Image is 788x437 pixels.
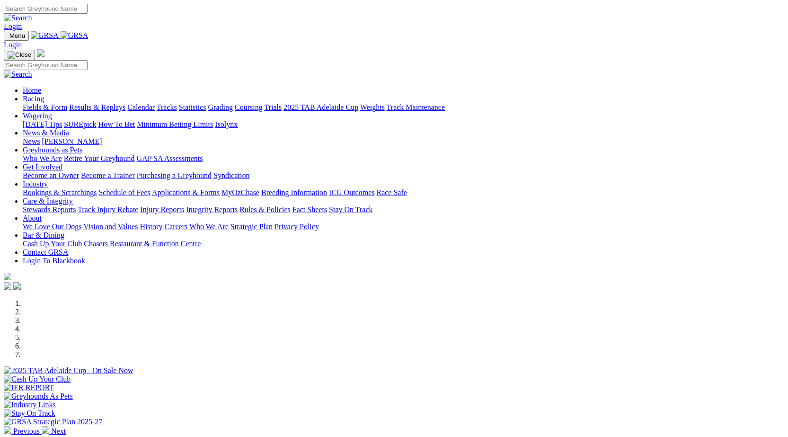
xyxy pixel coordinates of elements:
[152,188,220,196] a: Applications & Forms
[274,223,319,231] a: Privacy Policy
[23,146,82,154] a: Greyhounds as Pets
[98,188,150,196] a: Schedule of Fees
[69,103,125,111] a: Results & Replays
[23,103,67,111] a: Fields & Form
[4,409,55,418] img: Stay On Track
[37,49,44,57] img: logo-grsa-white.png
[4,383,54,392] img: IER REPORT
[23,103,784,112] div: Racing
[13,427,40,435] span: Previous
[42,137,102,145] a: [PERSON_NAME]
[23,154,62,162] a: Who We Are
[137,171,212,179] a: Purchasing a Greyhound
[137,154,203,162] a: GAP SA Assessments
[23,163,62,171] a: Get Involved
[4,426,11,434] img: chevron-left-pager-white.svg
[8,51,31,59] img: Close
[23,205,784,214] div: Care & Integrity
[186,205,238,214] a: Integrity Reports
[51,427,66,435] span: Next
[23,154,784,163] div: Greyhounds as Pets
[4,31,29,41] button: Toggle navigation
[78,205,138,214] a: Track Injury Rebate
[4,14,32,22] img: Search
[23,248,68,256] a: Contact GRSA
[23,223,81,231] a: We Love Our Dogs
[4,273,11,280] img: logo-grsa-white.png
[213,171,249,179] a: Syndication
[4,22,22,30] a: Login
[4,70,32,79] img: Search
[140,205,184,214] a: Injury Reports
[137,120,213,128] a: Minimum Betting Limits
[164,223,187,231] a: Careers
[98,120,135,128] a: How To Bet
[329,188,374,196] a: ICG Outcomes
[23,120,62,128] a: [DATE] Tips
[23,129,69,137] a: News & Media
[23,137,40,145] a: News
[23,137,784,146] div: News & Media
[23,188,784,197] div: Industry
[235,103,263,111] a: Coursing
[157,103,177,111] a: Tracks
[81,171,135,179] a: Become a Trainer
[189,223,229,231] a: Who We Are
[23,86,41,94] a: Home
[230,223,273,231] a: Strategic Plan
[208,103,233,111] a: Grading
[84,240,201,248] a: Chasers Restaurant & Function Centre
[215,120,238,128] a: Isolynx
[283,103,358,111] a: 2025 TAB Adelaide Cup
[23,188,97,196] a: Bookings & Scratchings
[4,41,22,49] a: Login
[4,282,11,290] img: facebook.svg
[4,375,71,383] img: Cash Up Your Club
[23,171,784,180] div: Get Involved
[61,31,89,40] img: GRSA
[4,366,133,375] img: 2025 TAB Adelaide Cup - On Sale Now
[4,418,102,426] img: GRSA Strategic Plan 2025-27
[13,282,21,290] img: twitter.svg
[23,214,42,222] a: About
[64,154,135,162] a: Retire Your Greyhound
[23,95,44,103] a: Racing
[239,205,291,214] a: Rules & Policies
[31,31,59,40] img: GRSA
[83,223,138,231] a: Vision and Values
[64,120,96,128] a: SUREpick
[261,188,327,196] a: Breeding Information
[360,103,385,111] a: Weights
[23,112,52,120] a: Wagering
[23,240,82,248] a: Cash Up Your Club
[292,205,327,214] a: Fact Sheets
[387,103,445,111] a: Track Maintenance
[23,120,784,129] div: Wagering
[9,32,25,39] span: Menu
[23,171,79,179] a: Become an Owner
[140,223,162,231] a: History
[179,103,206,111] a: Statistics
[4,60,88,70] input: Search
[23,240,784,248] div: Bar & Dining
[4,427,42,435] a: Previous
[4,4,88,14] input: Search
[376,188,407,196] a: Race Safe
[329,205,372,214] a: Stay On Track
[4,401,56,409] img: Industry Links
[23,223,784,231] div: About
[42,427,66,435] a: Next
[264,103,282,111] a: Trials
[127,103,155,111] a: Calendar
[42,426,49,434] img: chevron-right-pager-white.svg
[23,257,85,265] a: Login To Blackbook
[4,392,73,401] img: Greyhounds As Pets
[4,50,35,60] button: Toggle navigation
[23,180,48,188] a: Industry
[23,205,76,214] a: Stewards Reports
[221,188,259,196] a: MyOzChase
[23,231,64,239] a: Bar & Dining
[23,197,73,205] a: Care & Integrity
